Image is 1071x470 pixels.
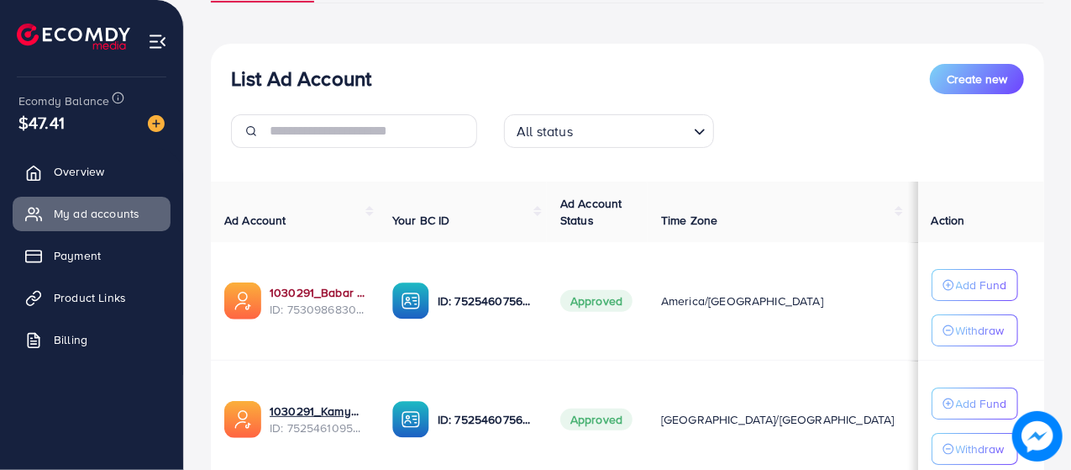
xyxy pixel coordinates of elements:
[392,401,429,438] img: ic-ba-acc.ded83a64.svg
[17,24,130,50] img: logo
[13,239,171,272] a: Payment
[270,301,365,318] span: ID: 7530986830230224912
[224,401,261,438] img: ic-ads-acc.e4c84228.svg
[13,197,171,230] a: My ad accounts
[270,420,365,436] span: ID: 7525461095948746753
[932,314,1018,346] button: Withdraw
[18,92,109,109] span: Ecomdy Balance
[947,71,1007,87] span: Create new
[932,433,1018,465] button: Withdraw
[270,284,365,319] div: <span class='underline'>1030291_Babar Imports_1753444527335</span></br>7530986830230224912
[932,269,1018,301] button: Add Fund
[392,212,450,229] span: Your BC ID
[13,323,171,356] a: Billing
[956,439,1005,459] p: Withdraw
[661,293,823,309] span: America/[GEOGRAPHIC_DATA]
[392,283,429,319] img: ic-ba-acc.ded83a64.svg
[54,289,126,306] span: Product Links
[930,64,1024,94] button: Create new
[661,411,895,428] span: [GEOGRAPHIC_DATA]/[GEOGRAPHIC_DATA]
[270,403,365,420] a: 1030291_Kamyab Imports_1752157964630
[18,110,65,135] span: $47.41
[560,290,633,312] span: Approved
[932,388,1018,420] button: Add Fund
[578,116,687,144] input: Search for option
[54,205,139,222] span: My ad accounts
[270,284,365,301] a: 1030291_Babar Imports_1753444527335
[224,283,261,319] img: ic-ads-acc.e4c84228.svg
[54,163,104,180] span: Overview
[148,32,167,51] img: menu
[13,281,171,314] a: Product Links
[270,403,365,437] div: <span class='underline'>1030291_Kamyab Imports_1752157964630</span></br>7525461095948746753
[932,212,965,229] span: Action
[438,291,533,311] p: ID: 7525460756331528209
[956,320,1005,341] p: Withdraw
[956,275,1007,295] p: Add Fund
[560,409,633,430] span: Approved
[54,247,101,264] span: Payment
[13,155,171,188] a: Overview
[513,119,576,144] span: All status
[956,393,1007,414] p: Add Fund
[438,409,533,430] p: ID: 7525460756331528209
[231,66,371,91] h3: List Ad Account
[560,195,622,229] span: Ad Account Status
[504,114,714,148] div: Search for option
[54,331,87,348] span: Billing
[1012,411,1063,462] img: image
[224,212,286,229] span: Ad Account
[661,212,717,229] span: Time Zone
[148,115,165,132] img: image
